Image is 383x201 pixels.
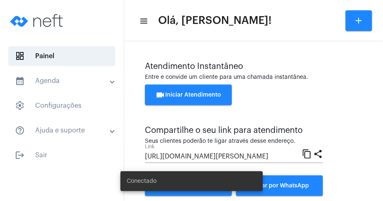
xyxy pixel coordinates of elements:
mat-panel-title: Agenda [15,76,111,86]
div: Entre e convide um cliente para uma chamada instantânea. [145,74,362,80]
span: sidenav icon [15,51,25,61]
mat-icon: add [354,16,364,26]
mat-icon: sidenav icon [15,76,25,86]
mat-expansion-panel-header: sidenav iconAgenda [5,71,124,91]
mat-icon: videocam [156,90,166,100]
img: logo-neft-novo-2.png [7,4,69,37]
mat-icon: sidenav icon [15,125,25,135]
mat-icon: share [313,149,323,158]
div: Compartilhe o seu link para atendimento [145,126,323,135]
span: Enviar por WhatsApp [250,183,309,189]
span: Conectado [127,177,157,185]
span: Sair [8,145,116,165]
mat-icon: content_copy [302,149,312,158]
div: Seus clientes poderão te ligar através desse endereço. [145,138,323,144]
span: Iniciar Atendimento [156,92,222,98]
div: Atendimento Instantâneo [145,62,362,71]
mat-icon: sidenav icon [15,150,25,160]
button: Iniciar Atendimento [145,85,232,105]
mat-icon: sidenav icon [139,16,147,26]
mat-expansion-panel-header: sidenav iconAjuda e suporte [5,121,124,140]
button: Enviar por WhatsApp [236,175,323,196]
mat-panel-title: Ajuda e suporte [15,125,111,135]
span: sidenav icon [15,101,25,111]
span: Painel [8,46,116,66]
span: Olá, [PERSON_NAME]! [158,14,272,27]
span: Configurações [8,96,116,116]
